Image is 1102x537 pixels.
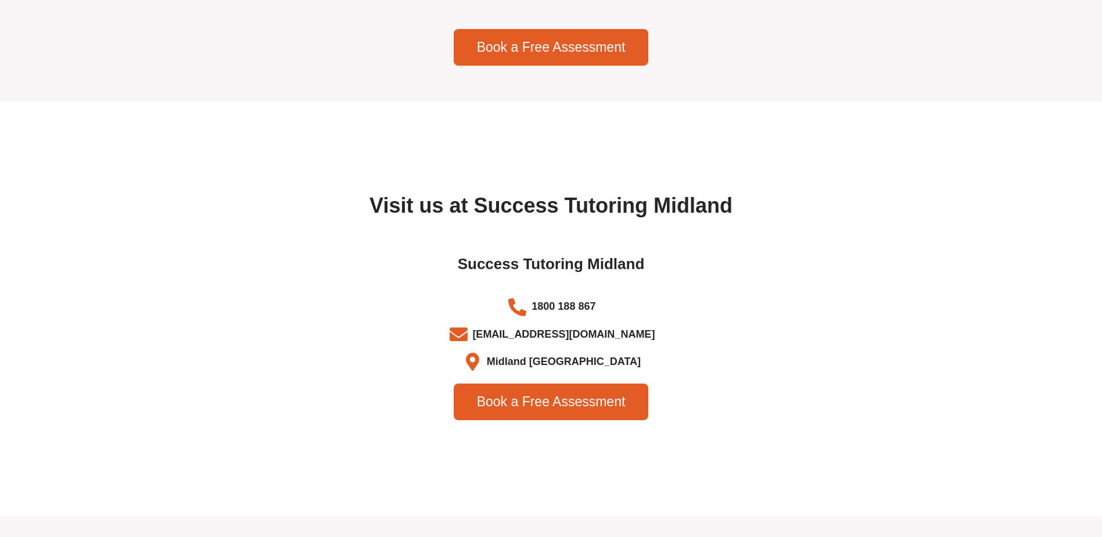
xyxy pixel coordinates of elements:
iframe: Chat Widget [909,406,1102,537]
h2: Visit us at Success Tutoring Midland [226,192,877,220]
a: Book a Free Assessment [454,29,649,66]
span: [EMAIL_ADDRESS][DOMAIN_NAME] [469,325,655,344]
span: 1800 188 867 [529,297,595,316]
span: Midland [GEOGRAPHIC_DATA] [484,352,641,371]
span: Book a Free Assessment [477,41,626,54]
span: Book a Free Assessment [477,395,626,409]
a: Book a Free Assessment [454,384,649,420]
h2: Success Tutoring Midland [232,255,871,274]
